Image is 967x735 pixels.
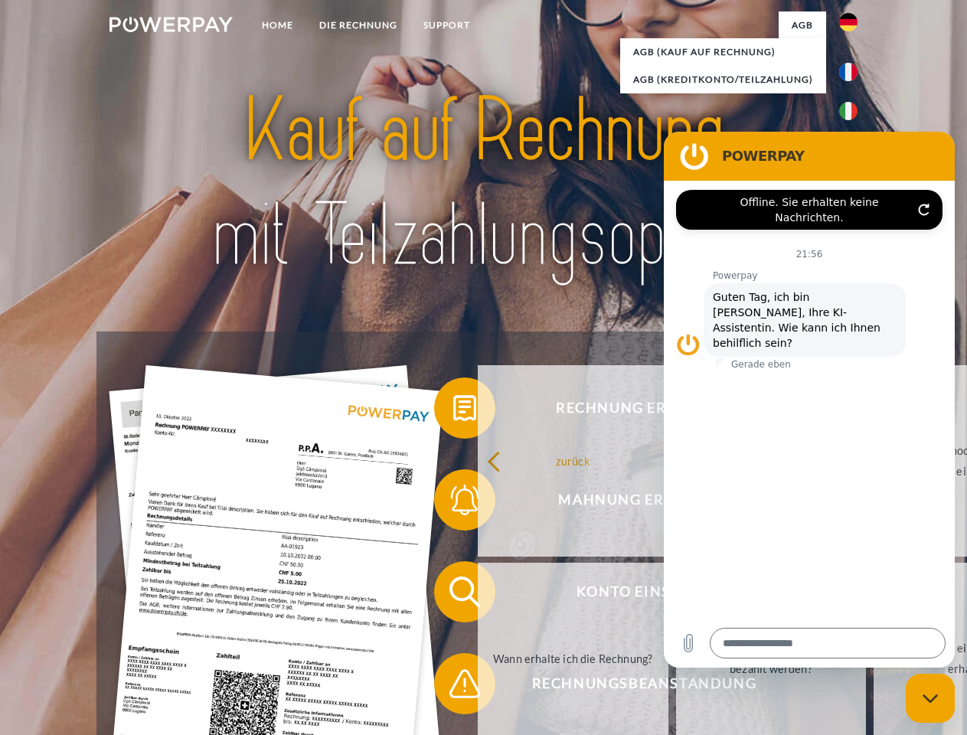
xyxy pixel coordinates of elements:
[839,102,858,120] img: it
[434,561,832,622] button: Konto einsehen
[434,469,832,531] button: Mahnung erhalten?
[434,653,832,714] button: Rechnungsbeanstandung
[446,481,484,519] img: qb_bell.svg
[446,389,484,427] img: qb_bill.svg
[146,73,821,293] img: title-powerpay_de.svg
[306,11,410,39] a: DIE RECHNUNG
[779,11,826,39] a: agb
[487,648,659,668] div: Wann erhalte ich die Rechnung?
[906,674,955,723] iframe: Schaltfläche zum Öffnen des Messaging-Fensters; Konversation läuft
[249,11,306,39] a: Home
[487,450,659,471] div: zurück
[410,11,483,39] a: SUPPORT
[109,17,233,32] img: logo-powerpay-white.svg
[839,13,858,31] img: de
[839,63,858,81] img: fr
[620,66,826,93] a: AGB (Kreditkonto/Teilzahlung)
[434,377,832,439] button: Rechnung erhalten?
[446,665,484,703] img: qb_warning.svg
[446,573,484,611] img: qb_search.svg
[664,132,955,668] iframe: Messaging-Fenster
[620,38,826,66] a: AGB (Kauf auf Rechnung)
